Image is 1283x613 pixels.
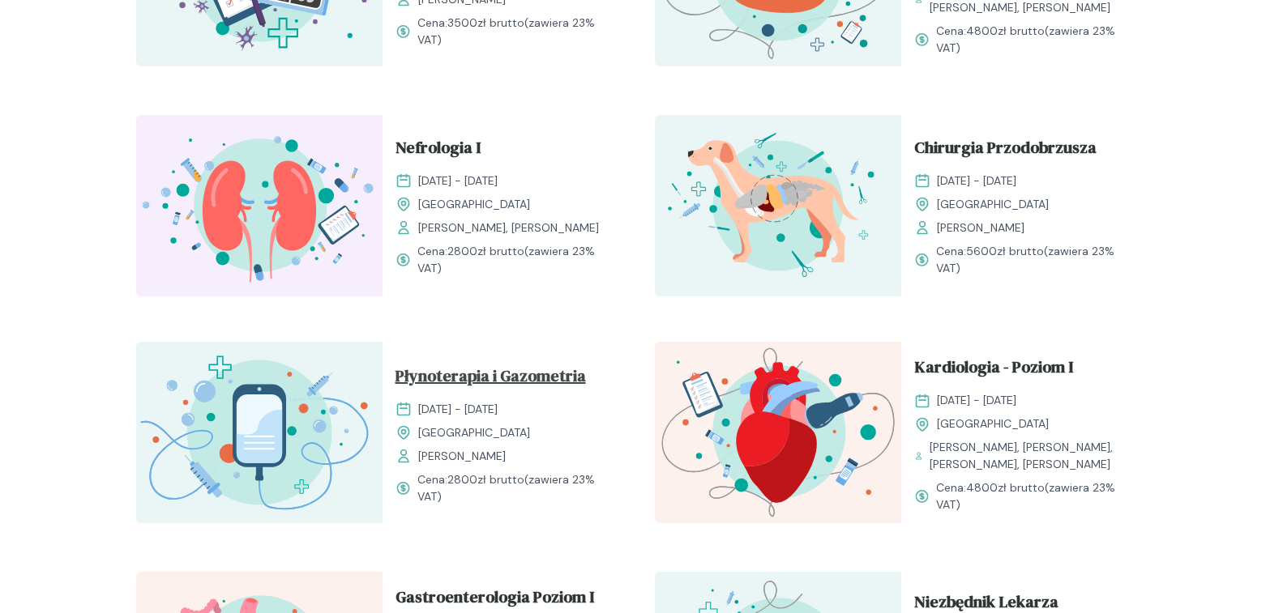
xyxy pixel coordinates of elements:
span: 5600 zł brutto [966,244,1044,258]
span: [PERSON_NAME], [PERSON_NAME] [418,219,599,236]
span: Cena: (zawiera 23% VAT) [936,243,1135,277]
img: ZpbGfh5LeNNTxNm4_KardioI_T.svg [655,342,901,523]
span: Chirurgia Przodobrzusza [914,135,1097,166]
a: Nefrologia I [396,135,616,166]
img: ZpbG-B5LeNNTxNnI_ChiruJB_T.svg [655,115,901,296]
span: [PERSON_NAME], [PERSON_NAME], [PERSON_NAME], [PERSON_NAME] [930,439,1135,473]
a: Płynoterapia i Gazometria [396,364,616,394]
span: 2800 zł brutto [447,244,524,258]
span: [GEOGRAPHIC_DATA] [937,196,1049,213]
span: [DATE] - [DATE] [937,392,1016,409]
span: [DATE] - [DATE] [937,172,1016,189]
span: [PERSON_NAME] [937,219,1024,236]
span: Nefrologia I [396,135,481,166]
span: 3500 zł brutto [447,15,524,30]
a: Chirurgia Przodobrzusza [914,135,1135,166]
img: ZpbSsR5LeNNTxNrh_Nefro_T.svg [136,115,383,296]
span: Cena: (zawiera 23% VAT) [417,243,616,277]
span: Cena: (zawiera 23% VAT) [417,471,616,505]
span: Cena: (zawiera 23% VAT) [936,23,1135,57]
img: Zpay8B5LeNNTxNg0_P%C5%82ynoterapia_T.svg [136,342,383,523]
span: [DATE] - [DATE] [418,172,498,189]
a: Kardiologia - Poziom I [914,355,1135,385]
span: [GEOGRAPHIC_DATA] [418,424,530,441]
span: Cena: (zawiera 23% VAT) [936,479,1135,513]
span: Kardiologia - Poziom I [914,355,1073,385]
span: Płynoterapia i Gazometria [396,364,586,394]
span: 2800 zł brutto [447,472,524,487]
span: [GEOGRAPHIC_DATA] [937,415,1049,432]
span: 4800 zł brutto [966,480,1045,495]
span: Cena: (zawiera 23% VAT) [417,15,616,49]
span: [GEOGRAPHIC_DATA] [418,196,530,213]
span: [PERSON_NAME] [418,448,506,465]
span: [DATE] - [DATE] [418,401,498,418]
span: 4800 zł brutto [966,23,1045,38]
